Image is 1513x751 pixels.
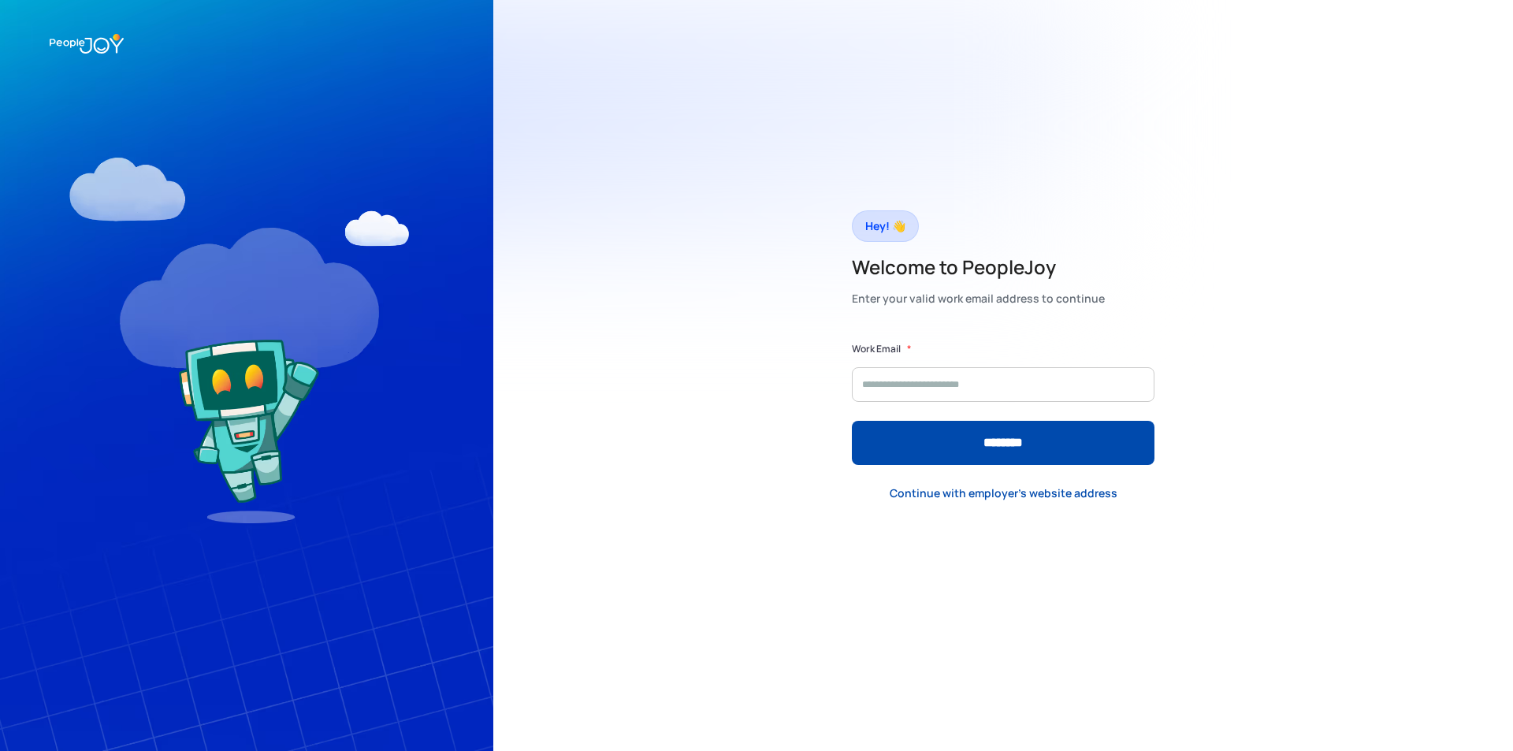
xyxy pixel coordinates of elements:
[852,255,1105,280] h2: Welcome to PeopleJoy
[877,477,1130,509] a: Continue with employer's website address
[890,485,1117,501] div: Continue with employer's website address
[852,288,1105,310] div: Enter your valid work email address to continue
[852,341,901,357] label: Work Email
[865,215,905,237] div: Hey! 👋
[852,341,1154,465] form: Form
